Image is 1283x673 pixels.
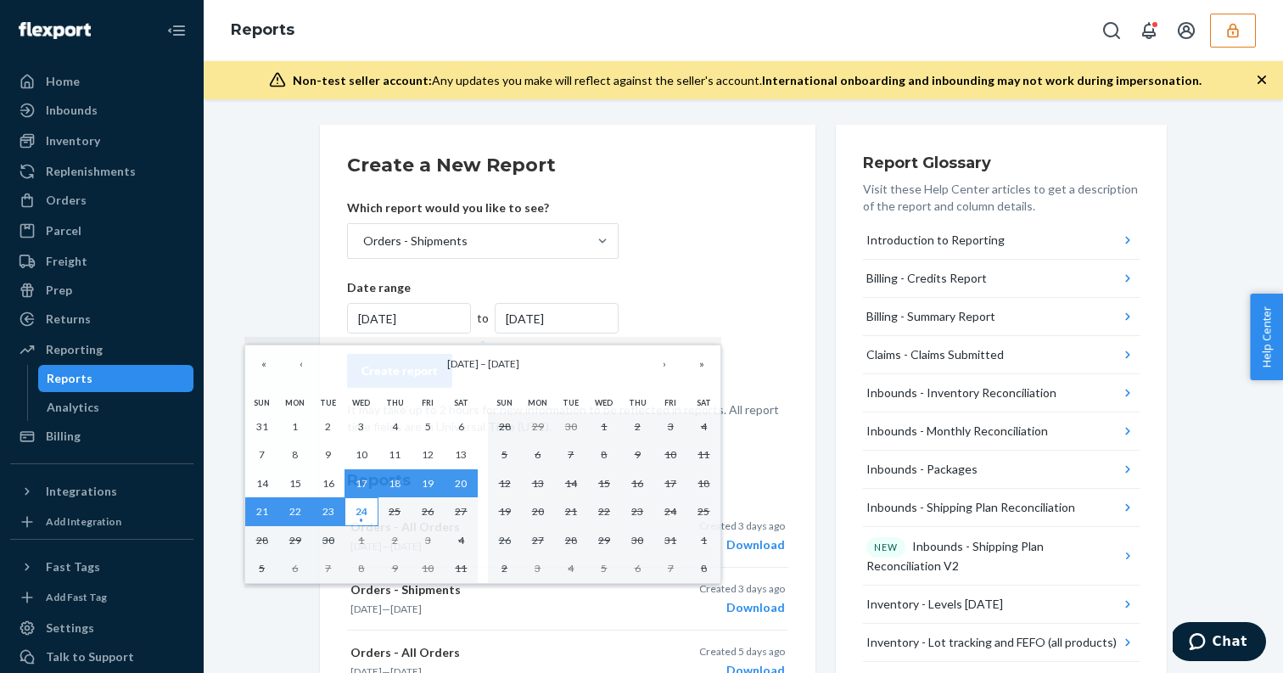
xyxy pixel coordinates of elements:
a: Replenishments [10,158,193,185]
div: Prep [46,282,72,299]
button: September 9, 2025 [311,440,345,469]
span: [DATE] [447,357,479,370]
abbr: Thursday [386,398,404,407]
abbr: October 7, 2025 [325,562,331,575]
abbr: September 29, 2025 [289,534,301,547]
button: October 18, 2025 [687,469,720,498]
button: Inbounds - Shipping Plan Reconciliation [863,489,1140,527]
span: [DATE] [488,357,519,370]
div: Parcel [46,222,81,239]
button: November 6, 2025 [621,554,654,583]
ol: breadcrumbs [217,6,308,55]
abbr: September 26, 2025 [422,505,434,518]
abbr: October 11, 2025 [455,562,467,575]
div: Claims - Claims Submitted [866,346,1004,363]
div: Download [699,536,785,553]
a: Reporting [10,336,193,363]
div: Add Fast Tag [46,590,107,604]
button: September 10, 2025 [345,440,378,469]
div: Download [699,599,785,616]
div: Settings [46,620,94,637]
div: Freight [46,253,87,270]
button: September 3, 2025 [345,412,378,441]
button: September 28, 2025 [245,526,278,555]
button: October 4, 2025 [687,412,720,441]
button: September 30, 2025 [311,526,345,555]
abbr: October 23, 2025 [631,505,643,518]
abbr: September 4, 2025 [392,420,398,433]
abbr: September 18, 2025 [389,477,401,490]
button: September 6, 2025 [445,412,478,441]
abbr: September 27, 2025 [455,505,467,518]
a: Home [10,68,193,95]
abbr: October 30, 2025 [631,534,643,547]
button: October 7, 2025 [554,440,587,469]
div: Billing - Summary Report [866,308,995,325]
h3: Report Glossary [863,152,1140,174]
abbr: Saturday [454,398,468,407]
button: November 7, 2025 [654,554,687,583]
img: Flexport logo [19,22,91,39]
div: Replenishments [46,163,136,180]
abbr: September 19, 2025 [422,477,434,490]
button: NEWInbounds - Shipping Plan Reconciliation V2 [863,527,1140,586]
div: Inventory - Levels [DATE] [866,596,1003,613]
div: Billing [46,428,81,445]
abbr: September 21, 2025 [256,505,268,518]
button: October 4, 2025 [445,526,478,555]
button: [DATE] – [DATE] [320,345,646,383]
button: November 3, 2025 [521,554,554,583]
abbr: October 7, 2025 [568,448,574,461]
abbr: Sunday [496,398,513,407]
div: Any updates you make will reflect against the seller's account. [293,72,1202,89]
div: Orders [46,192,87,209]
abbr: September 24, 2025 [356,505,367,518]
abbr: October 29, 2025 [598,534,610,547]
div: to [471,310,496,327]
abbr: October 3, 2025 [668,420,674,433]
div: [DATE] [495,303,619,334]
abbr: October 10, 2025 [422,562,434,575]
button: October 25, 2025 [687,497,720,526]
abbr: October 2, 2025 [392,534,398,547]
button: September 15, 2025 [278,469,311,498]
abbr: October 1, 2025 [358,534,364,547]
button: October 29, 2025 [587,526,620,555]
abbr: October 9, 2025 [635,448,641,461]
button: October 9, 2025 [621,440,654,469]
abbr: October 16, 2025 [631,477,643,490]
a: Settings [10,614,193,642]
div: Returns [46,311,91,328]
button: Open notifications [1132,14,1166,48]
div: Fast Tags [46,558,100,575]
abbr: Friday [664,398,676,407]
button: Inbounds - Inventory Reconciliation [863,374,1140,412]
div: Add Integration [46,514,121,529]
abbr: October 18, 2025 [698,477,709,490]
abbr: October 11, 2025 [698,448,709,461]
abbr: Friday [422,398,434,407]
time: [DATE] [350,603,382,615]
button: October 5, 2025 [245,554,278,583]
abbr: October 31, 2025 [664,534,676,547]
abbr: September 13, 2025 [455,448,467,461]
button: October 8, 2025 [587,440,620,469]
button: « [245,345,283,383]
div: Inbounds - Monthly Reconciliation [866,423,1048,440]
button: September 8, 2025 [278,440,311,469]
button: October 2, 2025 [378,526,412,555]
button: October 28, 2025 [554,526,587,555]
abbr: October 24, 2025 [664,505,676,518]
div: Inventory [46,132,100,149]
abbr: October 8, 2025 [358,562,364,575]
button: Close Navigation [160,14,193,48]
div: Home [46,73,80,90]
button: October 11, 2025 [687,440,720,469]
div: Reports [47,370,92,387]
div: Inbounds [46,102,98,119]
abbr: October 28, 2025 [565,534,577,547]
span: Non-test seller account: [293,73,432,87]
span: – [479,357,488,370]
abbr: Wednesday [352,398,370,407]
